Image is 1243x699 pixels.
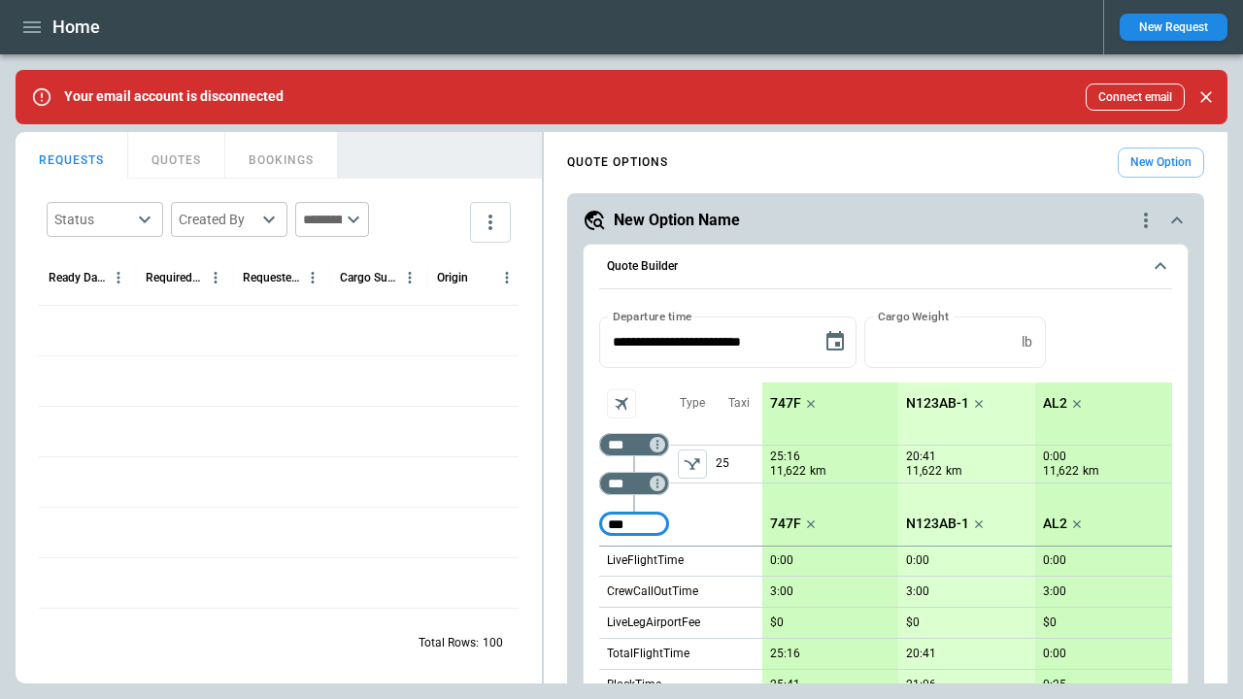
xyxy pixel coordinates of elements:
[146,271,203,284] div: Required Date & Time (UTC+03:00)
[614,210,740,231] h5: New Option Name
[300,265,325,290] button: Requested Route column menu
[770,463,806,480] p: 11,622
[613,308,692,324] label: Departure time
[1193,83,1220,111] button: Close
[906,584,929,599] p: 3:00
[599,433,669,456] div: Too short
[728,395,750,412] p: Taxi
[906,647,936,661] p: 20:41
[906,463,942,480] p: 11,622
[607,646,689,662] p: TotalFlightTime
[1083,463,1099,480] p: km
[437,271,468,284] div: Origin
[64,88,284,105] p: Your email account is disconnected
[1120,14,1227,41] button: New Request
[470,202,511,243] button: more
[678,449,707,479] button: left aligned
[419,635,479,651] p: Total Rows:
[1043,584,1066,599] p: 3:00
[494,265,520,290] button: Origin column menu
[225,132,338,179] button: BOOKINGS
[1043,463,1079,480] p: 11,622
[906,449,936,464] p: 20:41
[770,584,793,599] p: 3:00
[599,472,669,495] div: Too short
[906,395,969,412] p: N123AB-1
[1043,516,1067,532] p: AL2
[1043,553,1066,568] p: 0:00
[906,678,936,692] p: 21:06
[483,635,503,651] p: 100
[678,449,707,479] span: Type of sector
[54,210,132,229] div: Status
[599,245,1172,289] button: Quote Builder
[599,513,669,536] div: Too short
[583,209,1189,232] button: New Option Namequote-option-actions
[128,132,225,179] button: QUOTES
[1022,334,1032,350] p: lb
[397,265,422,290] button: Cargo Summary column menu
[1043,678,1066,692] p: 0:25
[203,265,228,290] button: Required Date & Time (UTC+03:00) column menu
[607,260,678,273] h6: Quote Builder
[106,265,131,290] button: Ready Date & Time (UTC+03:00) column menu
[16,132,128,179] button: REQUESTS
[1043,395,1067,412] p: AL2
[716,446,762,483] p: 25
[607,583,698,600] p: CrewCallOutTime
[946,463,962,480] p: km
[906,516,969,532] p: N123AB-1
[680,395,705,412] p: Type
[770,516,801,532] p: 747F
[770,449,800,464] p: 25:16
[878,308,949,324] label: Cargo Weight
[567,158,668,167] h4: QUOTE OPTIONS
[52,16,100,39] h1: Home
[1043,616,1057,630] p: $0
[1043,647,1066,661] p: 0:00
[1086,83,1185,111] button: Connect email
[810,463,826,480] p: km
[607,677,661,693] p: BlockTime
[906,616,920,630] p: $0
[906,553,929,568] p: 0:00
[1043,449,1066,464] p: 0:00
[1118,148,1204,178] button: New Option
[770,395,801,412] p: 747F
[243,271,300,284] div: Requested Route
[770,553,793,568] p: 0:00
[179,210,256,229] div: Created By
[816,322,855,361] button: Choose date, selected date is Sep 8, 2025
[770,647,800,661] p: 25:16
[770,678,800,692] p: 25:41
[607,615,700,631] p: LiveLegAirportFee
[1134,209,1158,232] div: quote-option-actions
[607,389,636,418] span: Aircraft selection
[1193,76,1220,118] div: dismiss
[607,552,684,569] p: LiveFlightTime
[340,271,397,284] div: Cargo Summary
[49,271,106,284] div: Ready Date & Time (UTC+03:00)
[770,616,784,630] p: $0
